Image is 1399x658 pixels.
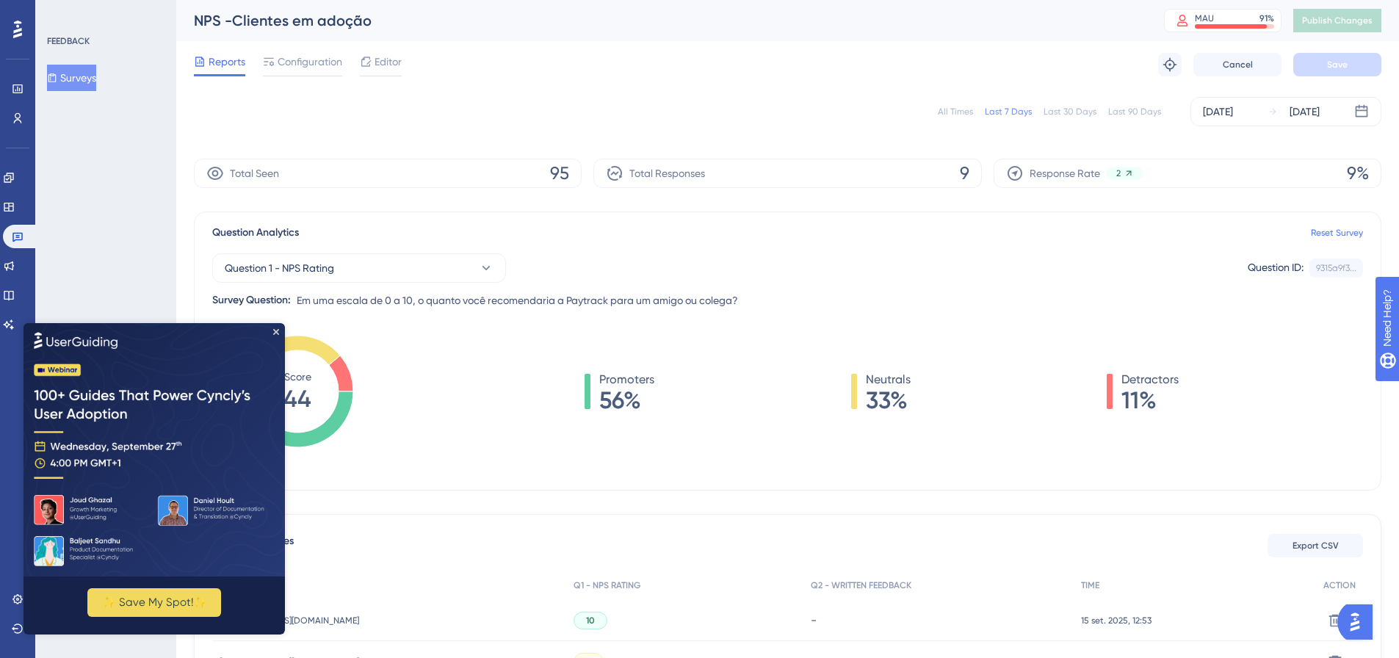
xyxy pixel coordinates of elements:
span: Total Seen [230,164,279,182]
div: All Times [938,106,973,117]
div: FEEDBACK [47,35,90,47]
div: 91 % [1259,12,1274,24]
iframe: UserGuiding AI Assistant Launcher [1337,600,1381,644]
span: Configuration [278,53,342,70]
div: Last 30 Days [1044,106,1096,117]
div: [DATE] [1290,103,1320,120]
span: Cancel [1223,59,1253,70]
span: Question Analytics [212,224,299,242]
span: Em uma escala de 0 a 10, o quanto você recomendaria a Paytrack para um amigo ou colega? [297,292,738,309]
button: Question 1 - NPS Rating [212,253,506,283]
div: Question ID: [1248,258,1304,278]
span: Promoters [599,371,654,388]
span: Reports [209,53,245,70]
span: Export CSV [1293,540,1339,552]
div: Survey Question: [212,292,291,309]
div: 9315a9f3... [1316,262,1356,274]
span: 15 set. 2025, 12:53 [1081,615,1152,626]
span: Neutrals [866,371,911,388]
span: 2 [1116,167,1121,179]
div: [DATE] [1203,103,1233,120]
span: Question 1 - NPS Rating [225,259,334,277]
span: ACTION [1323,579,1356,591]
span: Total Responses [629,164,705,182]
span: Q2 - WRITTEN FEEDBACK [811,579,911,591]
span: 33% [866,388,911,412]
button: ✨ Save My Spot!✨ [64,265,198,294]
div: Last 90 Days [1108,106,1161,117]
button: Cancel [1193,53,1281,76]
span: [EMAIL_ADDRESS][DOMAIN_NAME] [220,615,359,626]
tspan: Score [284,371,311,383]
span: Q1 - NPS RATING [574,579,640,591]
button: Save [1293,53,1381,76]
span: TIME [1081,579,1099,591]
span: 10 [586,615,595,626]
span: Save [1327,59,1348,70]
div: NPS -Clientes em adoção [194,10,1127,31]
button: Export CSV [1268,534,1363,557]
div: Close Preview [250,6,256,12]
span: Editor [375,53,402,70]
span: Response Rate [1030,164,1100,182]
span: 9% [1347,162,1369,185]
div: - [811,613,1067,627]
span: 9 [960,162,969,185]
span: Publish Changes [1302,15,1373,26]
span: 11% [1121,388,1179,412]
button: Surveys [47,65,96,91]
span: Detractors [1121,371,1179,388]
div: MAU [1195,12,1214,24]
button: Publish Changes [1293,9,1381,32]
span: 56% [599,388,654,412]
tspan: 44 [283,385,311,413]
span: 95 [550,162,569,185]
a: Reset Survey [1311,227,1363,239]
span: Need Help? [35,4,92,21]
div: Last 7 Days [985,106,1032,117]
